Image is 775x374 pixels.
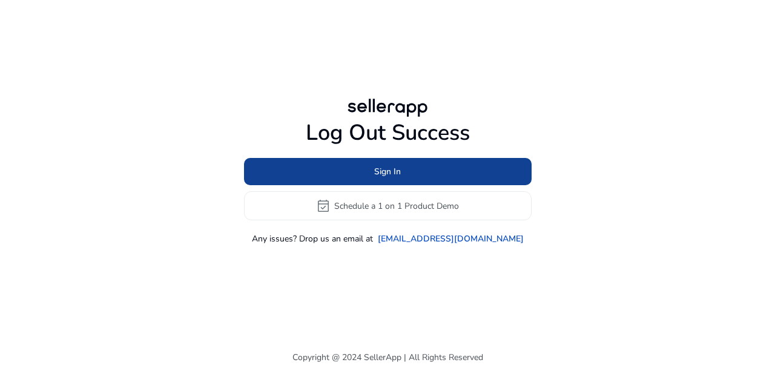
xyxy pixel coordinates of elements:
span: Sign In [374,165,401,178]
button: event_availableSchedule a 1 on 1 Product Demo [244,191,532,220]
a: [EMAIL_ADDRESS][DOMAIN_NAME] [378,232,524,245]
h1: Log Out Success [244,120,532,146]
button: Sign In [244,158,532,185]
p: Any issues? Drop us an email at [252,232,373,245]
span: event_available [316,198,331,213]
